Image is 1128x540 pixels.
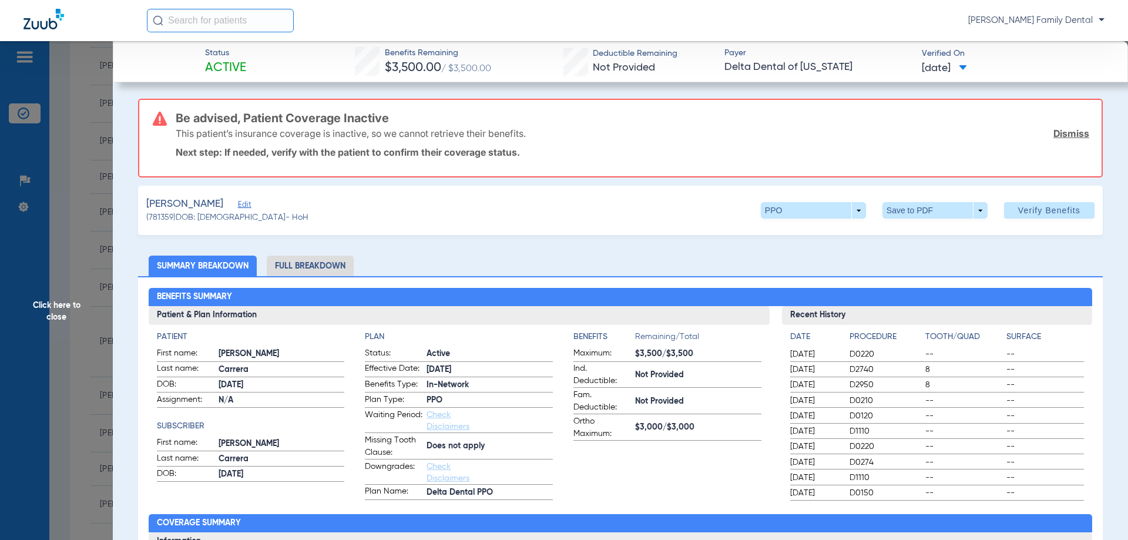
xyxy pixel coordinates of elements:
span: -- [1006,441,1084,452]
app-breakdown-title: Surface [1006,331,1084,347]
span: [DATE] [922,61,967,76]
span: Carrera [219,453,345,465]
span: -- [925,472,1003,484]
span: Fam. Deductible: [573,389,631,414]
span: Not Provided [635,395,761,408]
span: Verify Benefits [1018,206,1080,215]
span: D0150 [850,487,921,499]
span: [DATE] [790,410,840,422]
span: [DATE] [790,487,840,499]
h4: Plan [365,331,553,343]
span: D0120 [850,410,921,422]
span: -- [925,441,1003,452]
span: -- [1006,457,1084,468]
span: -- [1006,410,1084,422]
span: Payer [724,47,912,59]
span: Edit [238,200,249,212]
span: -- [1006,379,1084,391]
span: -- [925,457,1003,468]
input: Search for patients [147,9,294,32]
h4: Benefits [573,331,635,343]
span: Benefits Remaining [385,47,491,59]
h4: Procedure [850,331,921,343]
span: Last name: [157,452,214,467]
h4: Tooth/Quad [925,331,1003,343]
iframe: Chat Widget [1069,484,1128,540]
span: -- [925,348,1003,360]
img: Search Icon [153,15,163,26]
span: -- [1006,425,1084,437]
span: DOB: [157,468,214,482]
span: Effective Date: [365,363,422,377]
span: First name: [157,437,214,451]
h4: Subscriber [157,420,345,432]
li: Summary Breakdown [149,256,257,276]
span: Carrera [219,364,345,376]
span: Delta Dental PPO [427,487,553,499]
span: [PERSON_NAME] [146,197,223,212]
app-breakdown-title: Benefits [573,331,635,347]
app-breakdown-title: Tooth/Quad [925,331,1003,347]
span: Deductible Remaining [593,48,677,60]
button: PPO [761,202,866,219]
h2: Benefits Summary [149,288,1093,307]
h3: Be advised, Patient Coverage Inactive [176,112,1089,124]
app-breakdown-title: Date [790,331,840,347]
span: Not Provided [635,369,761,381]
span: Downgrades: [365,461,422,484]
span: [DATE] [790,379,840,391]
span: $3,000/$3,000 [635,421,761,434]
span: Ortho Maximum: [573,415,631,440]
span: $3,500.00 [385,62,441,74]
span: Missing Tooth Clause: [365,434,422,459]
span: Maximum: [573,347,631,361]
span: Status [205,47,246,59]
span: D0210 [850,395,921,407]
span: Remaining/Total [635,331,761,347]
span: First name: [157,347,214,361]
span: 8 [925,364,1003,375]
span: Status: [365,347,422,361]
span: D0220 [850,348,921,360]
span: In-Network [427,379,553,391]
span: Active [205,60,246,76]
span: [DATE] [790,472,840,484]
span: PPO [427,394,553,407]
a: Check Disclaimers [427,462,469,482]
span: [DATE] [219,379,345,391]
span: Not Provided [593,62,655,73]
h4: Surface [1006,331,1084,343]
span: D1110 [850,472,921,484]
span: Does not apply [427,440,553,452]
span: Waiting Period: [365,409,422,432]
span: [DATE] [427,364,553,376]
span: -- [925,395,1003,407]
span: -- [925,425,1003,437]
span: [DATE] [790,395,840,407]
span: [PERSON_NAME] Family Dental [968,15,1104,26]
h4: Patient [157,331,345,343]
span: -- [1006,348,1084,360]
h3: Recent History [782,306,1093,325]
span: Ind. Deductible: [573,363,631,387]
span: -- [925,410,1003,422]
span: [DATE] [790,425,840,437]
span: Verified On [922,48,1109,60]
span: Last name: [157,363,214,377]
span: -- [1006,472,1084,484]
span: D0274 [850,457,921,468]
span: [DATE] [219,468,345,481]
span: 8 [925,379,1003,391]
span: [PERSON_NAME] [219,438,345,450]
span: -- [1006,487,1084,499]
span: $3,500/$3,500 [635,348,761,360]
button: Verify Benefits [1004,202,1095,219]
span: [DATE] [790,441,840,452]
span: [PERSON_NAME] [219,348,345,360]
span: -- [1006,395,1084,407]
span: (781359) DOB: [DEMOGRAPHIC_DATA] - HoH [146,212,308,224]
span: / $3,500.00 [441,64,491,73]
span: -- [1006,364,1084,375]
